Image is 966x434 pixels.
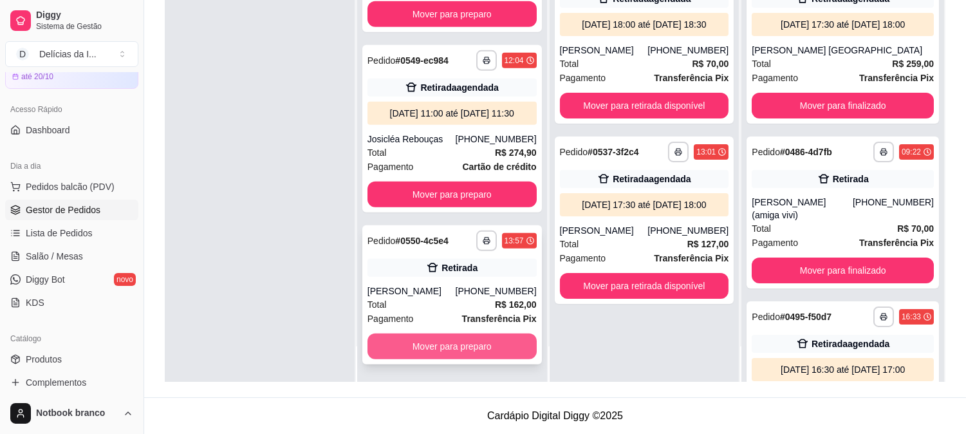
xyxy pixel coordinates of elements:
[752,236,798,250] span: Pagamento
[36,408,118,419] span: Notbook branco
[367,182,537,207] button: Mover para preparo
[5,269,138,290] a: Diggy Botnovo
[752,312,780,322] span: Pedido
[367,334,537,359] button: Mover para preparo
[752,196,853,222] div: [PERSON_NAME] (amiga vivi)
[5,200,138,220] a: Gestor de Pedidos
[752,222,771,236] span: Total
[752,57,771,71] span: Total
[565,18,724,31] div: [DATE] 18:00 até [DATE] 18:30
[395,55,449,66] strong: # 0549-ec984
[5,120,138,140] a: Dashboard
[613,173,691,185] div: Retirada agendada
[687,239,729,249] strong: R$ 127,00
[39,48,97,61] div: Delícias da I ...
[902,312,921,322] div: 16:33
[902,147,921,157] div: 09:22
[560,273,729,299] button: Mover para retirada disponível
[647,44,729,57] div: [PHONE_NUMBER]
[495,147,537,158] strong: R$ 274,90
[560,224,648,237] div: [PERSON_NAME]
[752,71,798,85] span: Pagamento
[560,44,648,57] div: [PERSON_NAME]
[16,48,29,61] span: D
[560,71,606,85] span: Pagamento
[5,398,138,429] button: Notbook branco
[26,124,70,137] span: Dashboard
[26,376,86,389] span: Complementos
[654,73,729,83] strong: Transferência Pix
[5,223,138,243] a: Lista de Pedidos
[752,93,934,118] button: Mover para finalizado
[367,146,387,160] span: Total
[367,160,414,174] span: Pagamento
[505,236,524,246] div: 13:57
[367,133,456,146] div: Josicléa Rebouças
[36,10,133,21] span: Diggy
[36,21,133,32] span: Sistema de Gestão
[367,312,414,326] span: Pagamento
[560,251,606,265] span: Pagamento
[144,397,966,434] footer: Cardápio Digital Diggy © 2025
[367,236,396,246] span: Pedido
[757,18,929,31] div: [DATE] 17:30 até [DATE] 18:00
[5,349,138,370] a: Produtos
[367,297,387,312] span: Total
[565,198,724,211] div: [DATE] 17:30 até [DATE] 18:00
[696,147,716,157] div: 13:01
[780,147,832,157] strong: # 0486-4d7fb
[752,147,780,157] span: Pedido
[5,5,138,36] a: DiggySistema de Gestão
[5,372,138,393] a: Complementos
[588,147,638,157] strong: # 0537-3f2c4
[505,55,524,66] div: 12:04
[692,59,729,69] strong: R$ 70,00
[441,261,478,274] div: Retirada
[26,296,44,309] span: KDS
[5,99,138,120] div: Acesso Rápido
[26,227,93,240] span: Lista de Pedidos
[5,328,138,349] div: Catálogo
[5,156,138,176] div: Dia a dia
[26,250,83,263] span: Salão / Mesas
[560,147,588,157] span: Pedido
[859,73,934,83] strong: Transferência Pix
[654,253,729,263] strong: Transferência Pix
[560,57,579,71] span: Total
[26,203,100,216] span: Gestor de Pedidos
[780,312,831,322] strong: # 0495-f50d7
[367,55,396,66] span: Pedido
[853,196,934,222] div: [PHONE_NUMBER]
[5,176,138,197] button: Pedidos balcão (PDV)
[462,162,536,172] strong: Cartão de crédito
[456,285,537,297] div: [PHONE_NUMBER]
[495,299,537,310] strong: R$ 162,00
[5,246,138,267] a: Salão / Mesas
[892,59,934,69] strong: R$ 259,00
[395,236,449,246] strong: # 0550-4c5e4
[462,314,537,324] strong: Transferência Pix
[752,258,934,283] button: Mover para finalizado
[26,180,115,193] span: Pedidos balcão (PDV)
[752,44,934,57] div: [PERSON_NAME] [GEOGRAPHIC_DATA]
[859,238,934,248] strong: Transferência Pix
[367,1,537,27] button: Mover para preparo
[21,71,53,82] article: até 20/10
[560,237,579,251] span: Total
[897,223,934,234] strong: R$ 70,00
[373,107,532,120] div: [DATE] 11:00 até [DATE] 11:30
[420,81,498,94] div: Retirada agendada
[456,133,537,146] div: [PHONE_NUMBER]
[26,273,65,286] span: Diggy Bot
[5,41,138,67] button: Select a team
[833,173,869,185] div: Retirada
[812,337,889,350] div: Retirada agendada
[367,285,456,297] div: [PERSON_NAME]
[26,353,62,366] span: Produtos
[757,363,929,376] div: [DATE] 16:30 até [DATE] 17:00
[5,292,138,313] a: KDS
[560,93,729,118] button: Mover para retirada disponível
[647,224,729,237] div: [PHONE_NUMBER]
